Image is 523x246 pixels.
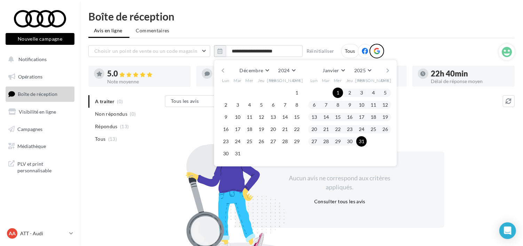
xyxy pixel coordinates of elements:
a: Boîte de réception [4,87,76,101]
button: 3 [232,100,243,110]
button: 26 [380,124,390,134]
span: Médiathèque [17,143,46,149]
div: 5.0 [107,70,185,78]
button: 24 [232,136,243,147]
span: Mer [334,77,342,83]
button: 20 [309,124,319,134]
button: 30 [221,148,231,159]
span: Non répondus [95,110,127,117]
span: Dim [381,77,389,83]
span: 2024 [278,67,290,73]
a: Visibilité en ligne [4,105,76,119]
span: PLV et print personnalisable [17,159,72,174]
span: Opérations [18,74,42,80]
span: Jeu [346,77,353,83]
span: Campagnes [17,126,42,132]
a: Campagnes [4,122,76,137]
button: 2 [344,88,355,98]
button: 9 [221,112,231,122]
button: 15 [292,112,302,122]
button: 2024 [275,66,298,75]
button: 4 [244,100,255,110]
button: 8 [333,100,343,110]
span: (13) [120,124,129,129]
span: Visibilité en ligne [19,109,56,115]
button: 11 [368,100,379,110]
button: Consulter tous les avis [311,197,368,206]
button: 13 [268,112,278,122]
span: Mar [322,77,330,83]
span: Boîte de réception [18,91,57,97]
span: Mer [245,77,254,83]
span: Choisir un point de vente ou un code magasin [94,48,197,54]
button: 31 [356,136,367,147]
button: 29 [292,136,302,147]
div: Aucun avis ne correspond aux critères appliqués. [280,174,400,191]
button: 18 [244,124,255,134]
span: Répondus [95,123,118,130]
button: 6 [309,100,319,110]
button: 8 [292,100,302,110]
button: 18 [368,112,379,122]
button: 14 [280,112,290,122]
button: 11 [244,112,255,122]
span: [PERSON_NAME] [356,77,391,83]
button: 24 [356,124,367,134]
span: Dim [293,77,301,83]
button: 23 [221,136,231,147]
button: 10 [356,100,367,110]
button: 16 [221,124,231,134]
button: 16 [344,112,355,122]
button: 1 [292,88,302,98]
button: 21 [321,124,331,134]
span: Notifications [18,56,47,62]
a: Opérations [4,69,76,84]
button: 23 [344,124,355,134]
button: 10 [232,112,243,122]
span: Jeu [258,77,265,83]
button: 2025 [351,66,374,75]
button: 2 [221,100,231,110]
button: 28 [280,136,290,147]
button: 28 [321,136,331,147]
button: 22 [333,124,343,134]
span: Décembre [240,67,263,73]
span: 2025 [354,67,366,73]
a: Médiathèque [4,139,76,154]
span: Mar [233,77,242,83]
span: Lun [310,77,318,83]
button: 21 [280,124,290,134]
button: 9 [344,100,355,110]
span: Lun [222,77,230,83]
button: Notifications [4,52,73,67]
button: 30 [344,136,355,147]
button: 19 [256,124,267,134]
button: 6 [268,100,278,110]
button: 1 [333,88,343,98]
button: 15 [333,112,343,122]
div: 22h 40min [431,70,509,77]
button: 12 [380,100,390,110]
button: 14 [321,112,331,122]
span: (13) [108,136,117,142]
button: Choisir un point de vente ou un code magasin [88,45,210,57]
button: 19 [380,112,390,122]
button: Tous les avis [165,95,235,107]
div: Open Intercom Messenger [499,222,516,239]
button: 17 [232,124,243,134]
button: 5 [380,88,390,98]
button: Décembre [237,66,272,75]
div: Note moyenne [107,79,185,84]
button: 13 [309,112,319,122]
button: 27 [268,136,278,147]
span: Commentaires [136,27,169,34]
div: Délai de réponse moyen [431,79,509,84]
button: Nouvelle campagne [6,33,74,45]
button: 3 [356,88,367,98]
button: 7 [321,100,331,110]
button: 27 [309,136,319,147]
span: (0) [130,111,136,117]
button: 22 [292,124,302,134]
div: Boîte de réception [88,11,515,22]
button: 31 [232,148,243,159]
